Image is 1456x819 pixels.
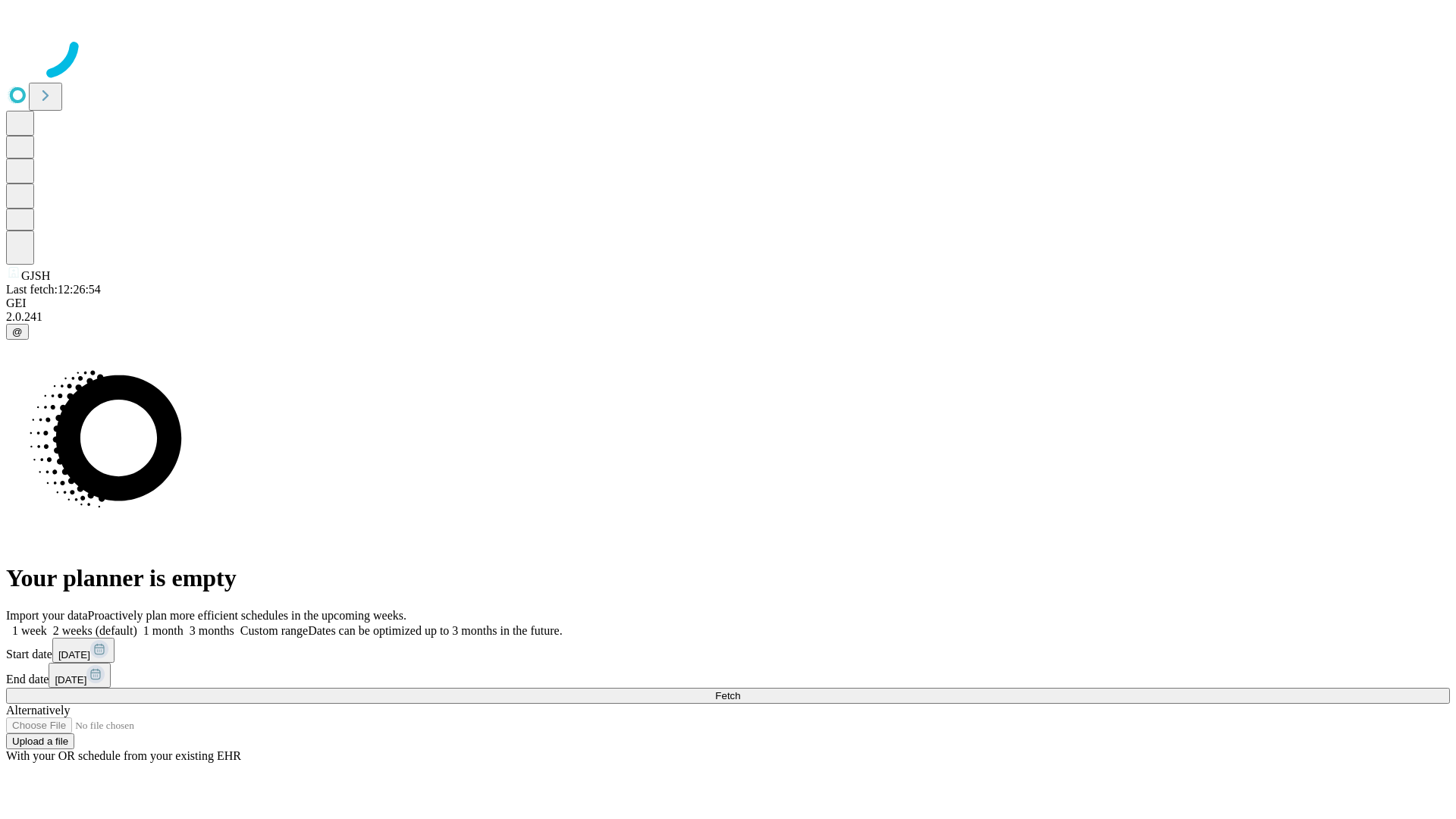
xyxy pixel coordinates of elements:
[6,564,1450,592] h1: Your planner is empty
[88,609,406,622] span: Proactively plan more efficient schedules in the upcoming weeks.
[190,624,234,637] span: 3 months
[21,269,50,282] span: GJSH
[58,649,90,661] span: [DATE]
[52,638,115,663] button: [DATE]
[12,326,23,337] span: @
[6,663,1450,688] div: End date
[53,624,137,637] span: 2 weeks (default)
[6,704,70,717] span: Alternatively
[6,749,241,762] span: With your OR schedule from your existing EHR
[49,663,111,688] button: [DATE]
[6,609,88,622] span: Import your data
[715,690,740,701] span: Fetch
[6,688,1450,704] button: Fetch
[12,624,47,637] span: 1 week
[143,624,184,637] span: 1 month
[6,310,1450,324] div: 2.0.241
[6,324,29,340] button: @
[6,283,101,296] span: Last fetch: 12:26:54
[308,624,562,637] span: Dates can be optimized up to 3 months in the future.
[6,733,74,749] button: Upload a file
[240,624,308,637] span: Custom range
[6,638,1450,663] div: Start date
[55,674,86,686] span: [DATE]
[6,297,1450,310] div: GEI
